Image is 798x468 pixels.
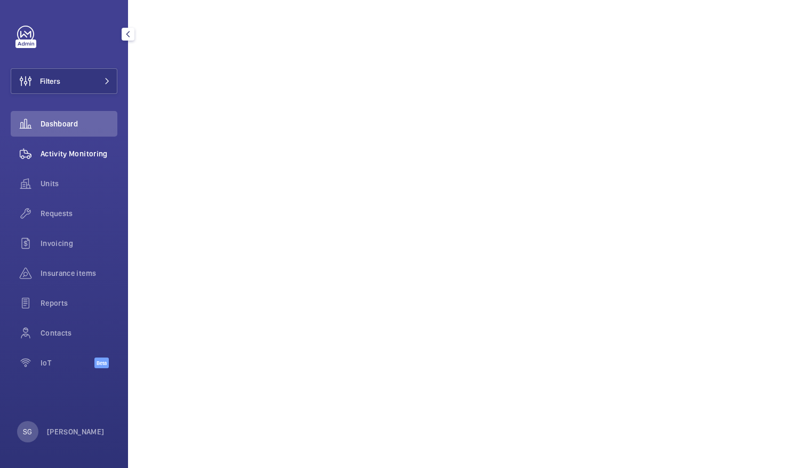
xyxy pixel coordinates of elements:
[47,426,105,437] p: [PERSON_NAME]
[11,68,117,94] button: Filters
[41,238,117,249] span: Invoicing
[41,148,117,159] span: Activity Monitoring
[41,358,94,368] span: IoT
[23,426,32,437] p: SG
[41,118,117,129] span: Dashboard
[41,178,117,189] span: Units
[41,208,117,219] span: Requests
[40,76,60,86] span: Filters
[41,268,117,279] span: Insurance items
[41,328,117,338] span: Contacts
[94,358,109,368] span: Beta
[41,298,117,308] span: Reports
